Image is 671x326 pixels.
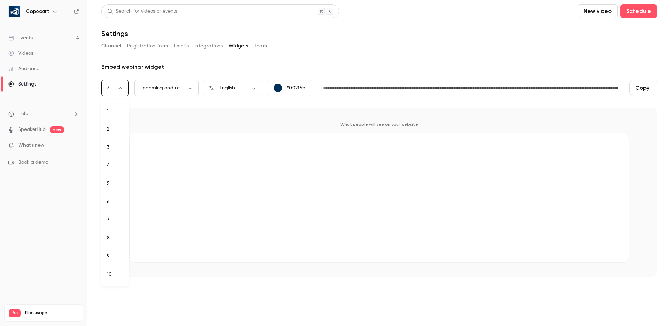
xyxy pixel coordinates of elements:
li: 7 [101,211,129,229]
li: 2 [101,120,129,138]
li: 1 [101,102,129,120]
li: 9 [101,247,129,265]
li: 10 [101,265,129,283]
li: 8 [101,229,129,247]
li: 4 [101,156,129,175]
li: 5 [101,175,129,193]
li: 6 [101,193,129,211]
li: 3 [101,138,129,156]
